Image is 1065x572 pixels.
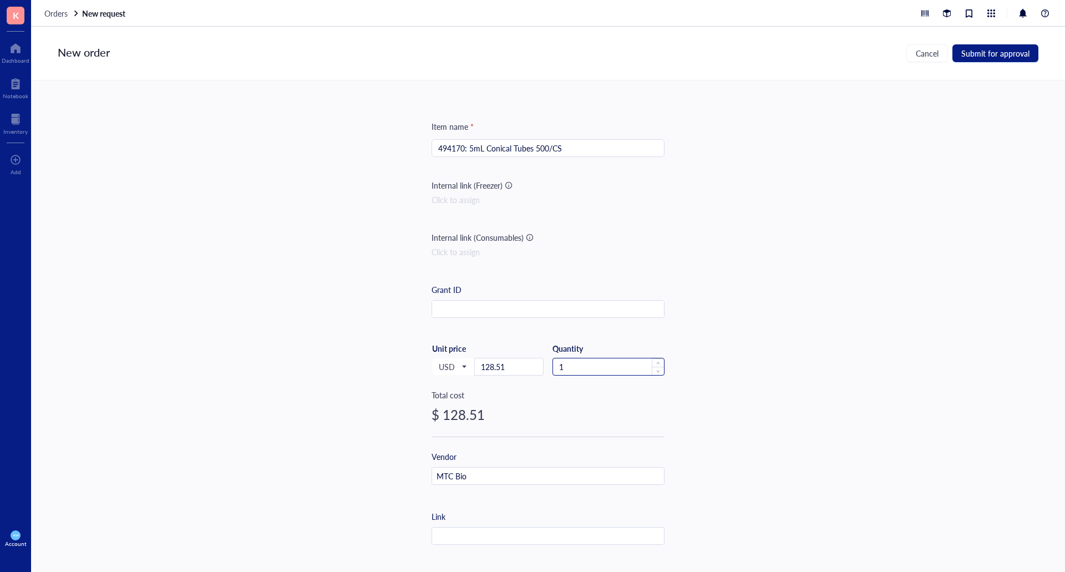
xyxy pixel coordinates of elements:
div: Notebook [3,93,28,99]
span: Decrease Value [652,367,664,375]
div: Vendor [432,450,457,463]
div: Add [11,169,21,175]
div: Click to assign [432,194,665,206]
span: Orders [44,8,68,19]
div: Internal link (Consumables) [432,231,524,244]
a: New request [82,8,128,18]
span: Submit for approval [961,49,1029,58]
span: down [656,369,660,373]
span: Cancel [916,49,939,58]
div: Account [5,540,27,547]
span: up [656,361,660,365]
div: Click to assign [432,246,665,258]
span: Increase Value [652,358,664,367]
a: Notebook [3,75,28,99]
a: Inventory [3,110,28,135]
a: Dashboard [2,39,29,64]
button: Cancel [906,44,948,62]
div: Quantity [552,343,665,353]
div: Grant ID [432,284,461,296]
div: New order [58,44,110,62]
a: Orders [44,8,80,18]
div: Unit price [432,343,501,353]
span: K [13,8,19,22]
div: Dashboard [2,57,29,64]
button: Submit for approval [952,44,1038,62]
div: Item name [432,120,474,133]
div: $ 128.51 [432,406,665,423]
div: Total cost [432,389,665,401]
span: KW [13,533,18,537]
div: Internal link (Freezer) [432,179,503,191]
span: USD [439,362,466,372]
div: Link [432,510,445,523]
div: Inventory [3,128,28,135]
